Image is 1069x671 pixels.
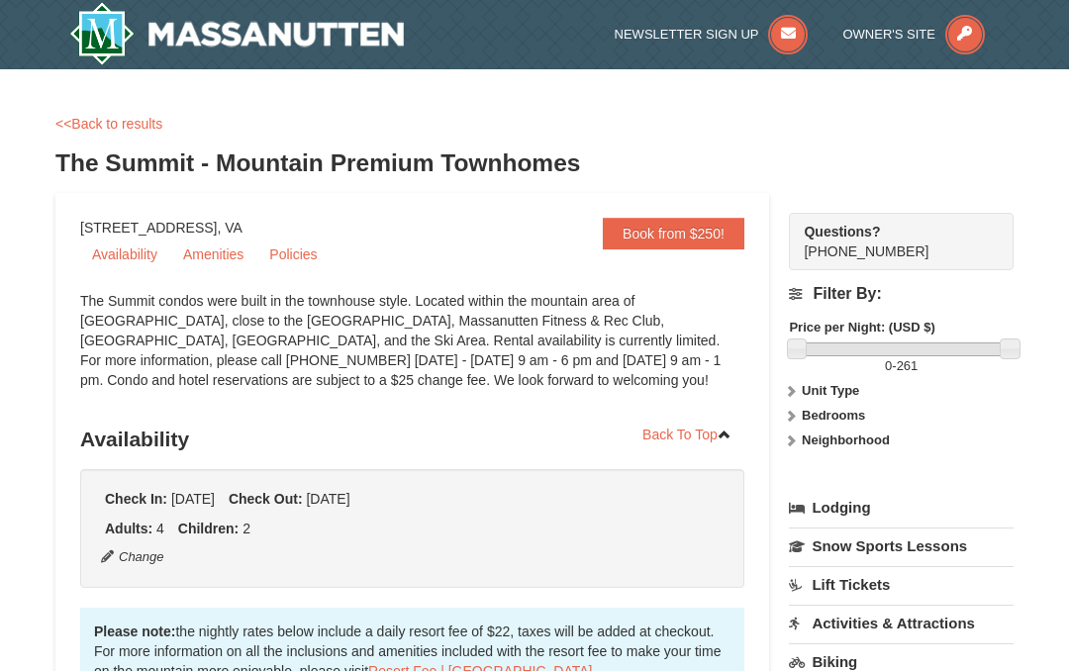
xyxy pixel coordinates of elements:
[306,491,349,507] span: [DATE]
[842,27,985,42] a: Owner's Site
[897,358,919,373] span: 261
[804,222,978,259] span: [PHONE_NUMBER]
[80,291,744,410] div: The Summit condos were built in the townhouse style. Located within the mountain area of [GEOGRAP...
[243,521,250,536] span: 2
[789,490,1014,526] a: Lodging
[171,491,215,507] span: [DATE]
[615,27,809,42] a: Newsletter Sign Up
[229,491,303,507] strong: Check Out:
[178,521,239,536] strong: Children:
[69,2,404,65] a: Massanutten Resort
[171,240,255,269] a: Amenities
[885,358,892,373] span: 0
[789,605,1014,641] a: Activities & Attractions
[842,27,935,42] span: Owner's Site
[105,491,167,507] strong: Check In:
[804,224,880,240] strong: Questions?
[630,420,744,449] a: Back To Top
[257,240,329,269] a: Policies
[603,218,744,249] a: Book from $250!
[69,2,404,65] img: Massanutten Resort Logo
[105,521,152,536] strong: Adults:
[55,144,1014,183] h3: The Summit - Mountain Premium Townhomes
[789,356,1014,376] label: -
[55,116,162,132] a: <<Back to results
[802,432,890,447] strong: Neighborhood
[789,320,934,335] strong: Price per Night: (USD $)
[789,285,1014,303] h4: Filter By:
[789,527,1014,564] a: Snow Sports Lessons
[615,27,759,42] span: Newsletter Sign Up
[80,420,744,459] h3: Availability
[789,566,1014,603] a: Lift Tickets
[802,383,859,398] strong: Unit Type
[802,408,865,423] strong: Bedrooms
[80,240,169,269] a: Availability
[94,623,175,639] strong: Please note:
[156,521,164,536] span: 4
[100,546,165,568] button: Change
